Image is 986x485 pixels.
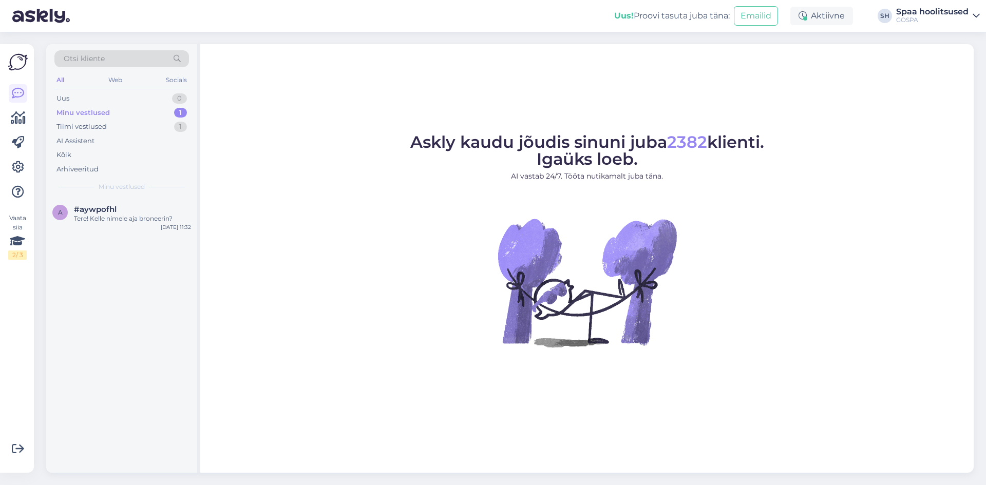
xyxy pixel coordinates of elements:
[790,7,853,25] div: Aktiivne
[56,108,110,118] div: Minu vestlused
[614,11,634,21] b: Uus!
[896,16,969,24] div: GOSPA
[106,73,124,87] div: Web
[56,93,69,104] div: Uus
[734,6,778,26] button: Emailid
[174,122,187,132] div: 1
[54,73,66,87] div: All
[58,208,63,216] span: a
[74,214,191,223] div: Tere! Kelle nimele aja broneerin?
[74,205,117,214] span: #aywpofhl
[8,250,27,260] div: 2 / 3
[64,53,105,64] span: Otsi kliente
[8,52,28,72] img: Askly Logo
[174,108,187,118] div: 1
[56,122,107,132] div: Tiimi vestlused
[878,9,892,23] div: SH
[495,190,679,375] img: No Chat active
[161,223,191,231] div: [DATE] 11:32
[56,164,99,174] div: Arhiveeritud
[56,150,71,160] div: Kõik
[99,182,145,191] span: Minu vestlused
[614,10,730,22] div: Proovi tasuta juba täna:
[8,214,27,260] div: Vaata siia
[667,132,707,152] span: 2382
[172,93,187,104] div: 0
[410,171,764,182] p: AI vastab 24/7. Tööta nutikamalt juba täna.
[896,8,969,16] div: Spaa hoolitsused
[56,136,94,146] div: AI Assistent
[896,8,980,24] a: Spaa hoolitsusedGOSPA
[410,132,764,169] span: Askly kaudu jõudis sinuni juba klienti. Igaüks loeb.
[164,73,189,87] div: Socials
